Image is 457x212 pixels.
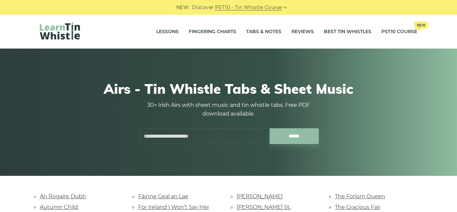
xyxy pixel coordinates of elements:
[40,204,78,210] a: Autumn Child
[40,193,86,200] a: An Rogaire Dubh
[156,23,179,40] a: Lessons
[414,21,428,29] span: New
[324,23,371,40] a: Best Tin Whistles
[138,101,319,118] p: 30+ Irish Airs with sheet music and tin whistle tabs. Free PDF download available.
[40,81,417,97] h1: Airs - Tin Whistle Tabs & Sheet Music
[40,22,80,40] img: LearnTinWhistle.com
[291,23,314,40] a: Reviews
[381,23,417,40] a: PST10 CourseNew
[335,193,385,200] a: The Forlorn Queen
[138,193,188,200] a: Fáinne Geal an Lae
[189,23,236,40] a: Fingering Charts
[246,23,281,40] a: Tabs & Notes
[237,193,283,200] a: [PERSON_NAME]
